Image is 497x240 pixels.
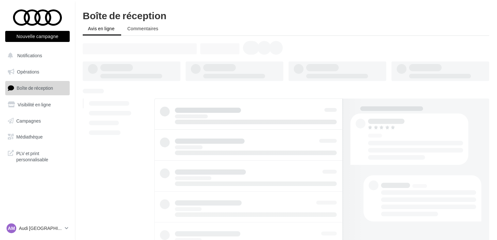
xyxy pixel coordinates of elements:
span: Boîte de réception [17,85,53,91]
span: AM [8,225,15,232]
span: PLV et print personnalisable [16,149,67,163]
a: Campagnes [4,114,71,128]
a: Boîte de réception [4,81,71,95]
span: Opérations [17,69,39,74]
span: Commentaires [127,26,158,31]
a: Médiathèque [4,130,71,144]
a: Opérations [4,65,71,79]
span: Notifications [17,53,42,58]
span: Campagnes [16,118,41,123]
span: Médiathèque [16,134,43,140]
button: Nouvelle campagne [5,31,70,42]
p: Audi [GEOGRAPHIC_DATA] [19,225,62,232]
span: Visibilité en ligne [18,102,51,107]
div: Boîte de réception [83,10,489,20]
a: AM Audi [GEOGRAPHIC_DATA] [5,222,70,234]
button: Notifications [4,49,68,62]
a: Visibilité en ligne [4,98,71,112]
a: PLV et print personnalisable [4,146,71,166]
